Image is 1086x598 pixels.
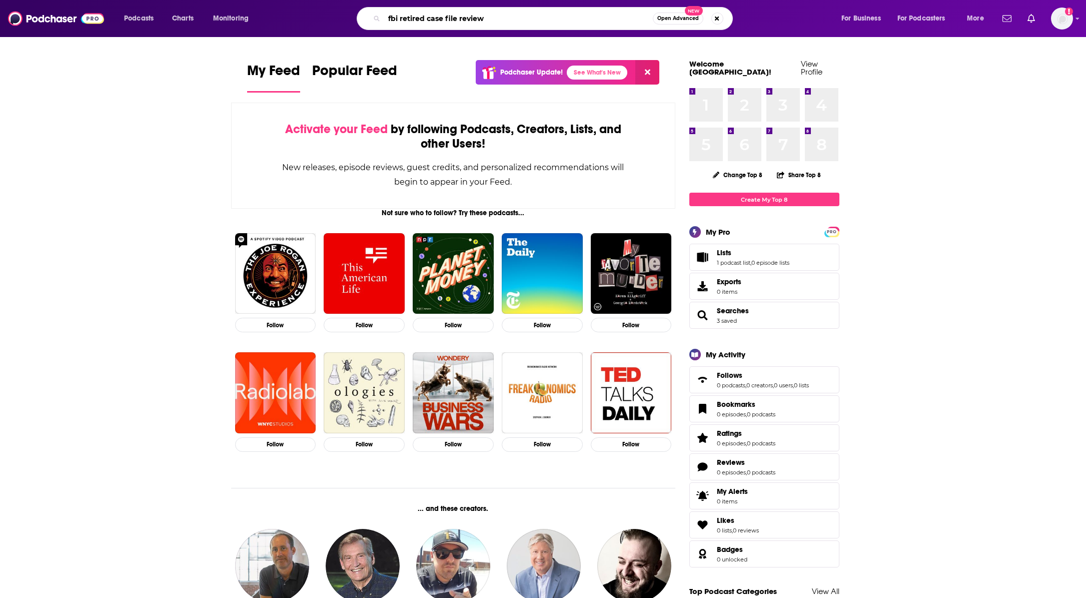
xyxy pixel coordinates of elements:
span: Lists [689,244,839,271]
a: Bookmarks [717,400,775,409]
a: Business Wars [413,352,494,433]
button: open menu [960,11,996,27]
a: 0 creators [746,382,773,389]
a: Follows [717,371,809,380]
span: Likes [717,516,734,525]
span: Badges [717,545,743,554]
a: Reviews [717,458,775,467]
a: 0 podcasts [747,469,775,476]
span: My Alerts [717,487,748,496]
span: Monitoring [213,12,249,26]
span: Open Advanced [657,16,699,21]
span: For Business [841,12,881,26]
img: The Joe Rogan Experience [235,233,316,314]
img: User Profile [1051,8,1073,30]
img: Planet Money [413,233,494,314]
span: Exports [693,279,713,293]
a: Charts [166,11,200,27]
span: , [732,527,733,534]
span: Charts [172,12,194,26]
span: More [967,12,984,26]
div: Not sure who to follow? Try these podcasts... [231,209,676,217]
span: Bookmarks [717,400,755,409]
a: Bookmarks [693,402,713,416]
span: 0 items [717,498,748,505]
span: Lists [717,248,731,257]
span: Ratings [689,424,839,451]
span: , [746,411,747,418]
button: Follow [235,437,316,452]
a: 0 lists [794,382,809,389]
span: 0 items [717,288,741,295]
a: 0 podcasts [717,382,745,389]
a: Create My Top 8 [689,193,839,206]
button: Follow [502,437,583,452]
button: open menu [891,11,960,27]
img: Radiolab [235,352,316,433]
a: This American Life [324,233,405,314]
span: Likes [689,511,839,538]
a: Lists [693,250,713,264]
img: Ologies with Alie Ward [324,352,405,433]
button: Show profile menu [1051,8,1073,30]
a: 0 podcasts [747,440,775,447]
a: View Profile [801,59,822,77]
a: 0 lists [717,527,732,534]
div: ... and these creators. [231,504,676,513]
a: 0 episode lists [751,259,789,266]
button: Follow [413,318,494,332]
a: 1 podcast list [717,259,750,266]
a: Likes [693,518,713,532]
a: Ratings [717,429,775,438]
button: Follow [591,437,672,452]
span: My Feed [247,62,300,85]
input: Search podcasts, credits, & more... [384,11,653,27]
a: 0 podcasts [747,411,775,418]
button: open menu [117,11,167,27]
a: 0 episodes [717,440,746,447]
button: Follow [324,437,405,452]
div: My Activity [706,350,745,359]
button: Follow [591,318,672,332]
a: Follows [693,373,713,387]
a: Show notifications dropdown [1023,10,1039,27]
img: The Daily [502,233,583,314]
a: Ratings [693,431,713,445]
span: Popular Feed [312,62,397,85]
a: Searches [717,306,749,315]
button: Follow [502,318,583,332]
span: Podcasts [124,12,154,26]
span: My Alerts [693,489,713,503]
a: Badges [693,547,713,561]
div: by following Podcasts, Creators, Lists, and other Users! [282,122,625,151]
span: , [750,259,751,266]
span: Follows [717,371,742,380]
span: Follows [689,366,839,393]
a: Lists [717,248,789,257]
img: Freakonomics Radio [502,352,583,433]
a: Popular Feed [312,62,397,93]
a: My Favorite Murder with Karen Kilgariff and Georgia Hardstark [591,233,672,314]
div: Search podcasts, credits, & more... [366,7,742,30]
button: Share Top 8 [776,165,821,185]
span: Activate your Feed [285,122,388,137]
img: TED Talks Daily [591,352,672,433]
span: , [793,382,794,389]
div: New releases, episode reviews, guest credits, and personalized recommendations will begin to appe... [282,160,625,189]
span: For Podcasters [897,12,945,26]
a: 0 reviews [733,527,759,534]
span: Reviews [717,458,745,467]
span: Logged in as saxton [1051,8,1073,30]
button: Follow [413,437,494,452]
span: Ratings [717,429,742,438]
a: Show notifications dropdown [998,10,1015,27]
a: Welcome [GEOGRAPHIC_DATA]! [689,59,771,77]
span: Reviews [689,453,839,480]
